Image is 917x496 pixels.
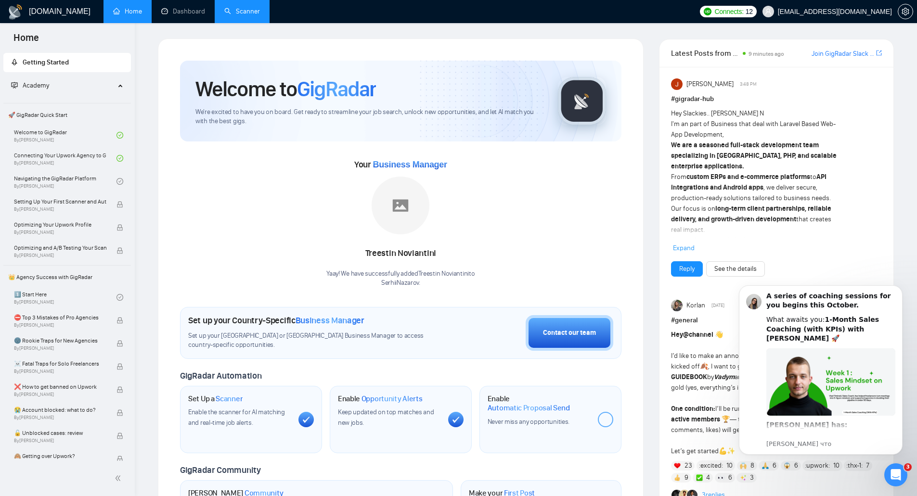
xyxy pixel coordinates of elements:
[326,269,475,288] div: Yaay! We have successfully added Treestin Noviantini to
[488,394,590,413] h1: Enable
[116,456,123,462] span: lock
[116,340,123,347] span: lock
[746,6,753,17] span: 12
[898,8,913,15] span: setting
[740,474,747,481] img: ✨
[671,78,683,90] img: Jivesh Nanda
[833,461,840,471] span: 10
[4,105,130,125] span: 🚀 GigRadar Quick Start
[671,141,837,170] strong: We are a seasoned full-stack development team specializing in [GEOGRAPHIC_DATA], PHP, and scalabl...
[6,31,47,51] span: Home
[683,331,713,339] span: @channel
[116,363,123,370] span: lock
[326,245,475,262] div: Treestin Noviantini
[876,49,882,58] a: export
[673,244,695,252] span: Expand
[116,294,123,301] span: check-circle
[296,315,364,326] span: Business Manager
[188,394,243,404] h1: Set Up a
[373,160,447,169] span: Business Manager
[14,428,106,438] span: 🔓 Unblocked cases: review
[719,447,727,455] span: 💪
[558,77,606,125] img: gigradar-logo.png
[805,460,830,471] span: :upwork:
[714,264,757,274] a: See the details
[711,301,724,310] span: [DATE]
[714,6,743,17] span: Connects:
[42,163,171,172] p: Message from Mariia, sent Только что
[338,394,423,404] h1: Enable
[706,473,710,483] span: 4
[773,461,776,471] span: 6
[216,394,243,404] span: Scanner
[704,8,711,15] img: upwork-logo.png
[224,7,260,15] a: searchScanner
[326,279,475,288] p: SerhiiNazarov .
[718,474,724,481] img: 👀
[14,220,106,229] span: Optimizing Your Upwork Profile
[750,461,754,471] span: 8
[14,243,106,253] span: Optimizing and A/B Testing Your Scanner for Better Results
[14,322,106,328] span: By [PERSON_NAME]
[14,125,116,146] a: Welcome to GigRadarBy[PERSON_NAME]
[11,59,18,65] span: rocket
[812,49,874,59] a: Join GigRadar Slack Community
[671,261,703,277] button: Reply
[14,229,106,235] span: By [PERSON_NAME]
[3,53,131,72] li: Getting Started
[116,386,123,393] span: lock
[180,370,261,381] span: GigRadar Automation
[749,51,784,57] span: 9 minutes ago
[671,108,840,299] div: Hey Slackies.. [PERSON_NAME] N I'm an part of Business that deal with Laravel Based Web-App Devel...
[488,418,569,426] span: Never miss any opportunities.
[14,415,106,420] span: By [PERSON_NAME]
[23,58,69,66] span: Getting Started
[116,201,123,208] span: lock
[14,206,106,212] span: By [PERSON_NAME]
[11,82,18,89] span: fund-projection-screen
[526,315,613,351] button: Contact our team
[671,405,715,413] strong: One condition:
[188,315,364,326] h1: Set up your Country-Specific
[23,81,49,89] span: Academy
[679,264,695,274] a: Reply
[740,462,747,469] img: 🙌
[8,4,23,20] img: logo
[14,382,106,392] span: ❌ How to get banned on Upwork
[724,277,917,460] iframe: Intercom notifications сообщение
[14,451,106,461] span: 🙈 Getting over Upwork?
[180,465,261,475] span: GigRadar Community
[765,8,772,15] span: user
[195,108,542,126] span: We're excited to have you on board. Get ready to streamline your job search, unlock new opportuni...
[188,331,443,350] span: Set up your [GEOGRAPHIC_DATA] or [GEOGRAPHIC_DATA] Business Manager to access country-specific op...
[898,4,913,19] button: setting
[706,261,765,277] button: See the details
[338,408,434,427] span: Keep updated on top matches and new jobs.
[686,79,734,89] span: [PERSON_NAME]
[14,405,106,415] span: 😭 Account blocked: what to do?
[14,336,106,345] span: 🌚 Rookie Traps for New Agencies
[696,474,703,481] img: ✅
[686,173,810,181] strong: custom ERPs and e-commerce platforms
[14,438,106,444] span: By [PERSON_NAME]
[488,403,570,413] span: Automatic Proposal Send
[11,81,49,89] span: Academy
[116,155,123,162] span: check-circle
[728,473,732,483] span: 6
[188,408,285,427] span: Enable the scanner for AI matching and real-time job alerts.
[116,247,123,254] span: lock
[846,460,863,471] span: :thx-1:
[354,159,447,170] span: Your
[714,373,735,381] strong: Vadym
[671,204,831,223] strong: long-term client partnerships, reliable delivery, and growth-driven development
[116,178,123,185] span: check-circle
[297,76,376,102] span: GigRadar
[116,432,123,439] span: lock
[113,7,142,15] a: homeHome
[14,313,106,322] span: ⛔ Top 3 Mistakes of Pro Agencies
[671,47,740,59] span: Latest Posts from the GigRadar Community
